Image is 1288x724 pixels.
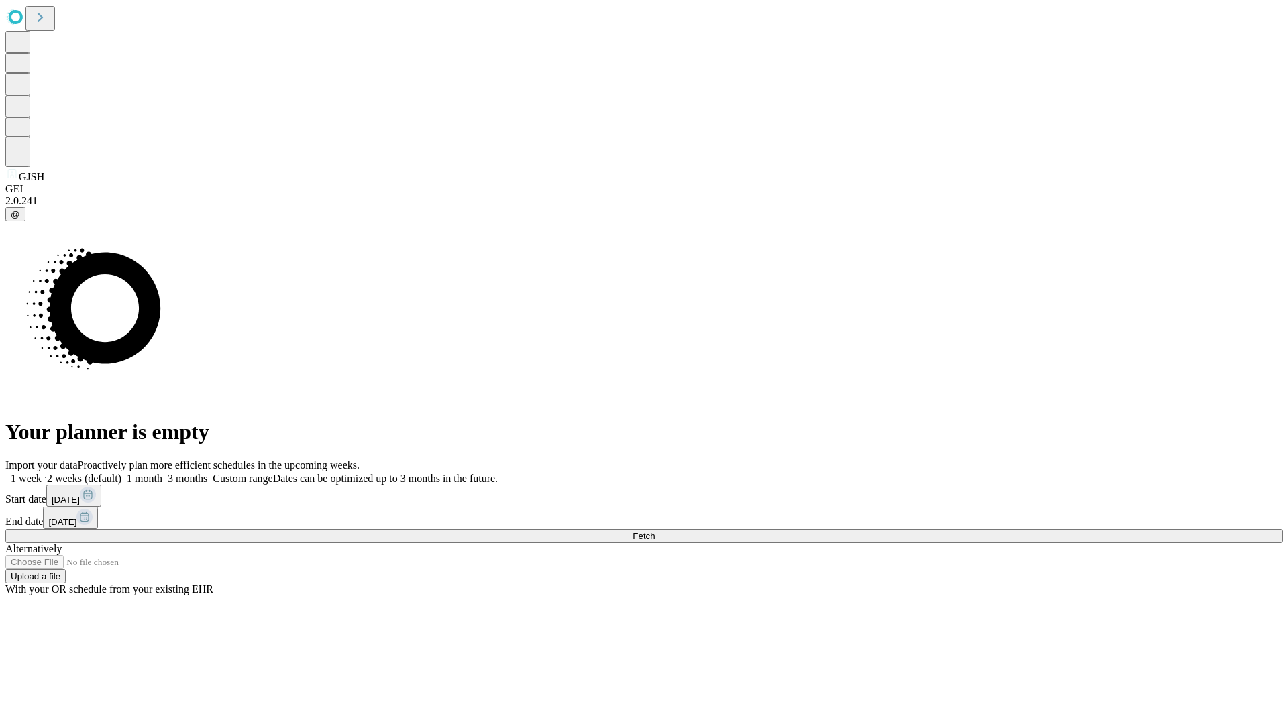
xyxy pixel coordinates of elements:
div: End date [5,507,1283,529]
span: Alternatively [5,543,62,554]
div: 2.0.241 [5,195,1283,207]
span: 1 week [11,473,42,484]
button: Upload a file [5,569,66,583]
div: GEI [5,183,1283,195]
span: [DATE] [48,517,76,527]
span: [DATE] [52,495,80,505]
span: Proactively plan more efficient schedules in the upcoming weeks. [78,459,360,471]
span: With your OR schedule from your existing EHR [5,583,213,595]
button: @ [5,207,25,221]
span: GJSH [19,171,44,182]
span: Fetch [633,531,655,541]
span: Import your data [5,459,78,471]
button: [DATE] [46,485,101,507]
button: Fetch [5,529,1283,543]
span: @ [11,209,20,219]
span: 1 month [127,473,162,484]
button: [DATE] [43,507,98,529]
span: Custom range [213,473,272,484]
span: 3 months [168,473,207,484]
span: 2 weeks (default) [47,473,121,484]
div: Start date [5,485,1283,507]
h1: Your planner is empty [5,420,1283,444]
span: Dates can be optimized up to 3 months in the future. [273,473,498,484]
